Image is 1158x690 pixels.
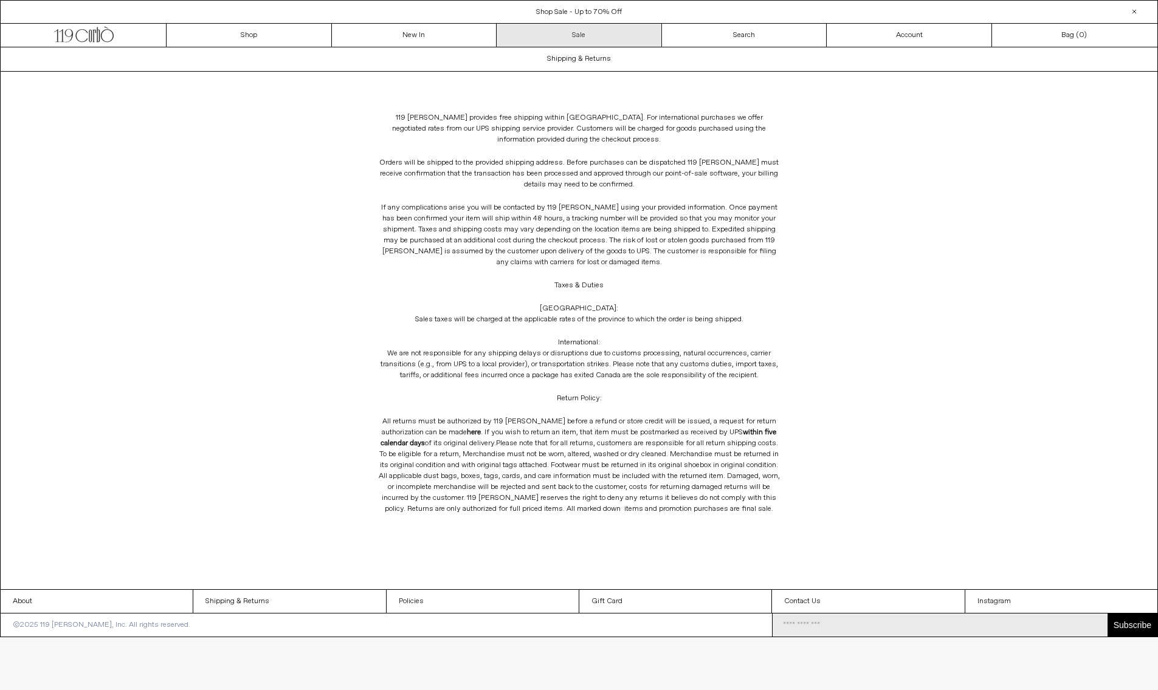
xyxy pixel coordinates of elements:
span: [GEOGRAPHIC_DATA]: [540,304,618,313]
p: Orders will be shipped to the provided shipping address. Before purchases can be dispatched 119 [... [378,151,781,196]
p: 119 [PERSON_NAME] provides free shipping within [GEOGRAPHIC_DATA]. For international purchases we... [378,106,781,151]
p: All returns must be authorized by 119 [PERSON_NAME] before a refund or store credit will be issue... [378,410,781,521]
a: About [1,590,193,613]
a: Shipping & Returns [193,590,385,613]
span: International: [558,338,600,347]
a: Shop [167,24,332,47]
a: Search [662,24,827,47]
span: ) [1079,30,1087,41]
strong: within five calendar days [381,428,777,448]
a: Gift Card [579,590,771,613]
h1: Shipping & Returns [547,49,611,69]
a: Instagram [965,590,1157,613]
p: If any complications arise you will be contacted by 119 [PERSON_NAME] using your provided informa... [378,196,781,274]
a: Contact Us [772,590,964,613]
a: here [467,428,481,437]
p: Taxes & Duties [378,274,781,297]
p: ©2025 119 [PERSON_NAME], Inc. All rights reserved. [1,613,202,637]
button: Subscribe [1108,613,1157,637]
p: We are not responsible for any shipping delays or disruptions due to customs processing, natural ... [378,331,781,387]
a: Policies [387,590,579,613]
p: Return Policy: [378,387,781,410]
a: Bag () [992,24,1157,47]
span: 0 [1079,30,1084,40]
a: Sale [497,24,662,47]
span: Sales taxes will be charged at the applicable rates of the province to which the order is being s... [415,315,743,324]
input: Email Address [773,613,1108,637]
a: Shop Sale - Up to 70% Off [536,7,622,17]
a: Account [827,24,992,47]
a: New In [332,24,497,47]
